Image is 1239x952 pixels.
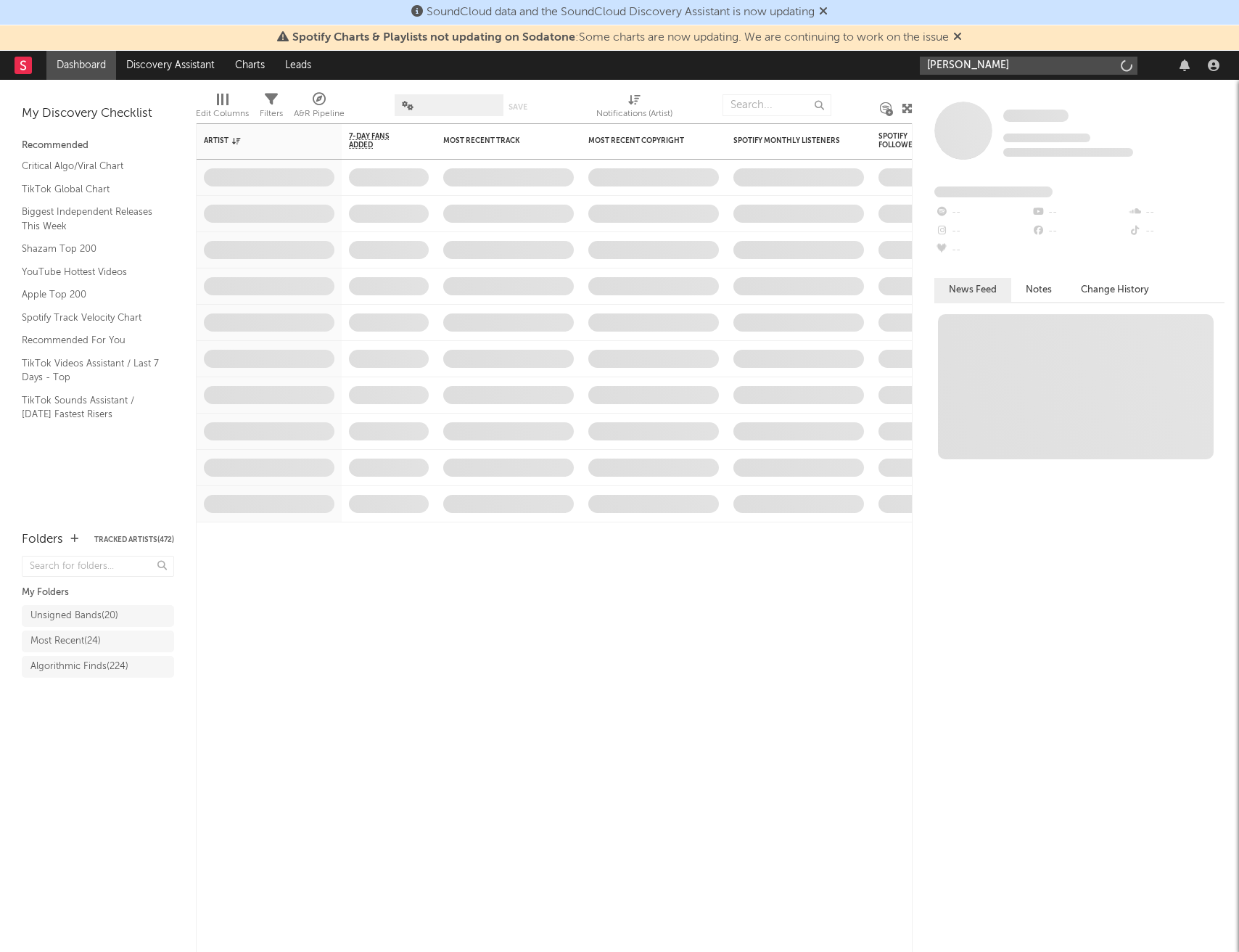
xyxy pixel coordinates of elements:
div: -- [934,203,1031,222]
span: Some Artist [1003,110,1069,122]
div: Spotify Monthly Listeners [733,136,842,145]
span: Spotify Charts & Playlists not updating on Sodatone [292,32,575,44]
div: My Discovery Checklist [22,105,174,123]
input: Search for folders... [22,556,174,577]
a: Discovery Assistant [116,51,225,80]
div: -- [1031,222,1127,241]
a: Some Artist [1003,109,1069,123]
div: -- [1128,203,1224,222]
span: Dismiss [953,32,962,44]
button: Change History [1066,278,1164,302]
input: Search... [723,94,831,116]
button: News Feed [934,278,1011,302]
a: Dashboard [46,51,116,80]
div: Spotify Followers [878,132,929,149]
a: Shazam Top 200 [22,241,160,257]
button: Tracked Artists(472) [94,536,174,543]
a: Critical Algo/Viral Chart [22,158,160,174]
div: Unsigned Bands ( 20 ) [30,607,118,625]
span: SoundCloud data and the SoundCloud Discovery Assistant is now updating [427,7,815,18]
div: Most Recent Copyright [588,136,697,145]
a: TikTok Videos Assistant / Last 7 Days - Top [22,356,160,385]
button: Save [509,103,527,111]
a: TikTok Global Chart [22,181,160,197]
a: Most Recent(24) [22,631,174,652]
a: Biggest Independent Releases This Week [22,204,160,234]
span: : Some charts are now updating. We are continuing to work on the issue [292,32,949,44]
a: Charts [225,51,275,80]
div: -- [934,222,1031,241]
div: A&R Pipeline [294,87,345,129]
a: YouTube Hottest Videos [22,264,160,280]
div: Notifications (Artist) [596,87,672,129]
div: Most Recent Track [443,136,552,145]
input: Search for artists [920,57,1137,75]
div: A&R Pipeline [294,105,345,123]
div: -- [934,241,1031,260]
a: Apple Top 200 [22,287,160,303]
div: Edit Columns [196,87,249,129]
div: -- [1031,203,1127,222]
span: 7-Day Fans Added [349,132,407,149]
div: Edit Columns [196,105,249,123]
a: Spotify Track Velocity Chart [22,310,160,326]
span: Dismiss [819,7,828,18]
a: Unsigned Bands(20) [22,605,174,627]
div: Algorithmic Finds ( 224 ) [30,658,128,676]
a: Leads [275,51,321,80]
span: Fans Added by Platform [934,186,1053,197]
span: Tracking Since: [DATE] [1003,134,1090,142]
span: 0 fans last week [1003,148,1133,157]
a: Algorithmic Finds(224) [22,656,174,678]
div: -- [1128,222,1224,241]
div: Notifications (Artist) [596,105,672,123]
div: Folders [22,531,63,549]
div: Artist [204,136,313,145]
div: Recommended [22,137,174,155]
button: Notes [1011,278,1066,302]
div: Filters [260,105,283,123]
div: Most Recent ( 24 ) [30,633,101,650]
div: Filters [260,87,283,129]
a: TikTok Sounds Assistant / [DATE] Fastest Risers [22,393,160,422]
div: My Folders [22,584,174,602]
a: Recommended For You [22,332,160,348]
